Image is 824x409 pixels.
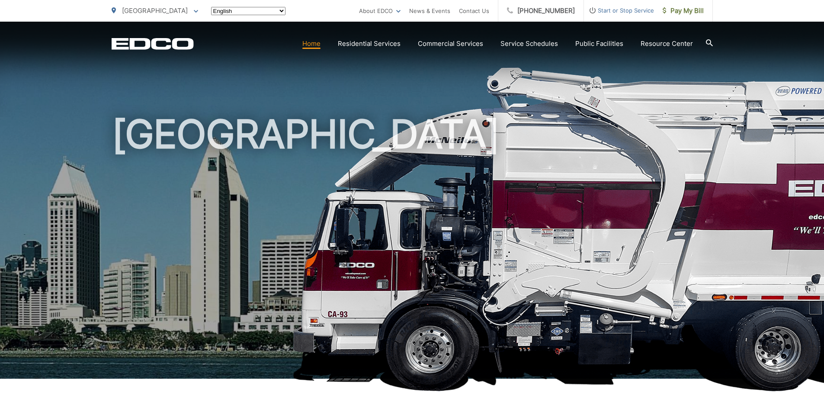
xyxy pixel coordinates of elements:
h1: [GEOGRAPHIC_DATA] [112,113,713,386]
a: Residential Services [338,39,401,49]
a: Public Facilities [575,39,623,49]
a: About EDCO [359,6,401,16]
a: Commercial Services [418,39,483,49]
span: [GEOGRAPHIC_DATA] [122,6,188,15]
a: Resource Center [641,39,693,49]
a: News & Events [409,6,450,16]
a: Home [302,39,321,49]
a: Contact Us [459,6,489,16]
a: EDCD logo. Return to the homepage. [112,38,194,50]
select: Select a language [211,7,285,15]
span: Pay My Bill [663,6,704,16]
a: Service Schedules [500,39,558,49]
